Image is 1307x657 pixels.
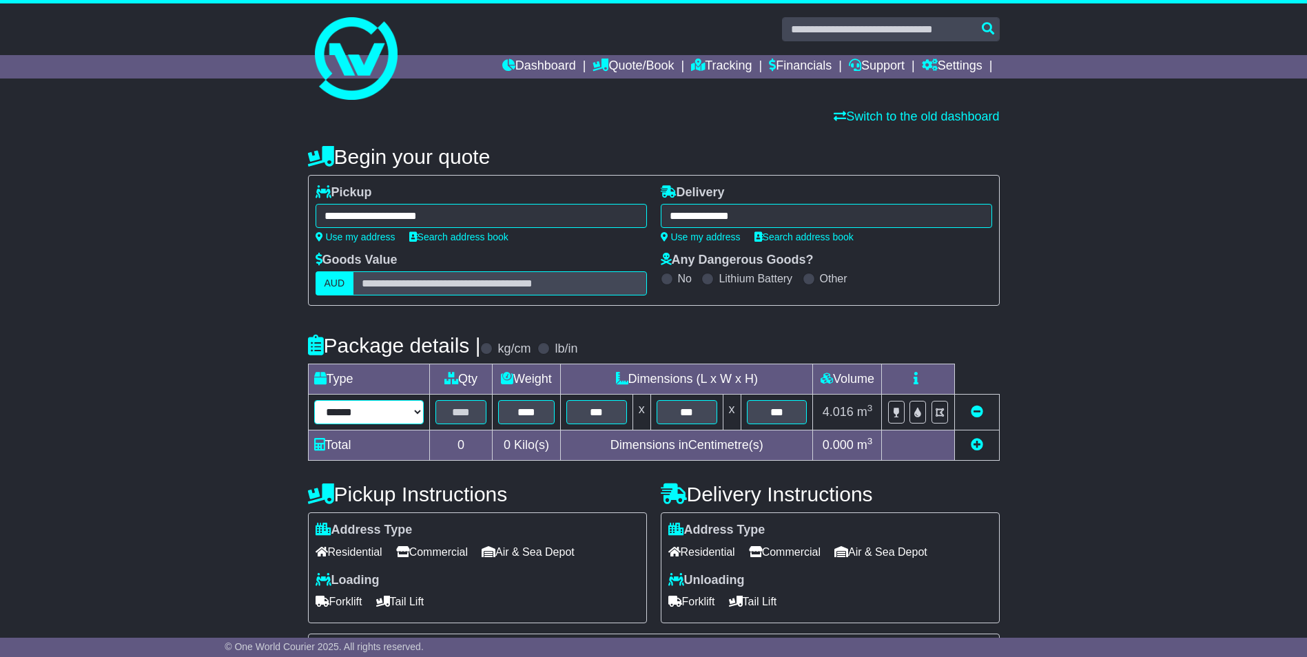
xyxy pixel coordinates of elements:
[376,591,424,612] span: Tail Lift
[316,253,398,268] label: Goods Value
[678,272,692,285] label: No
[555,342,577,357] label: lb/in
[316,185,372,200] label: Pickup
[971,405,983,419] a: Remove this item
[482,541,575,563] span: Air & Sea Depot
[971,438,983,452] a: Add new item
[754,231,854,242] a: Search address book
[834,109,999,123] a: Switch to the old dashboard
[823,405,854,419] span: 4.016
[504,438,511,452] span: 0
[857,405,873,419] span: m
[632,395,650,430] td: x
[502,55,576,79] a: Dashboard
[316,591,362,612] span: Forklift
[430,364,493,395] td: Qty
[723,395,741,430] td: x
[308,430,430,461] td: Total
[719,272,792,285] label: Lithium Battery
[316,541,382,563] span: Residential
[823,438,854,452] span: 0.000
[560,430,813,461] td: Dimensions in Centimetre(s)
[492,364,560,395] td: Weight
[225,641,424,652] span: © One World Courier 2025. All rights reserved.
[749,541,821,563] span: Commercial
[308,145,1000,168] h4: Begin your quote
[820,272,847,285] label: Other
[316,523,413,538] label: Address Type
[308,364,430,395] td: Type
[593,55,674,79] a: Quote/Book
[316,231,395,242] a: Use my address
[922,55,982,79] a: Settings
[661,253,814,268] label: Any Dangerous Goods?
[492,430,560,461] td: Kilo(s)
[661,231,741,242] a: Use my address
[867,436,873,446] sup: 3
[430,430,493,461] td: 0
[308,483,647,505] h4: Pickup Instructions
[668,573,745,588] label: Unloading
[497,342,531,357] label: kg/cm
[729,591,777,612] span: Tail Lift
[867,403,873,413] sup: 3
[661,185,725,200] label: Delivery
[769,55,832,79] a: Financials
[560,364,813,395] td: Dimensions (L x W x H)
[316,271,354,295] label: AUD
[857,438,873,452] span: m
[308,334,481,357] h4: Package details |
[813,364,882,395] td: Volume
[691,55,752,79] a: Tracking
[316,573,380,588] label: Loading
[396,541,468,563] span: Commercial
[409,231,508,242] a: Search address book
[668,523,765,538] label: Address Type
[849,55,905,79] a: Support
[668,591,715,612] span: Forklift
[834,541,927,563] span: Air & Sea Depot
[661,483,1000,505] h4: Delivery Instructions
[668,541,735,563] span: Residential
